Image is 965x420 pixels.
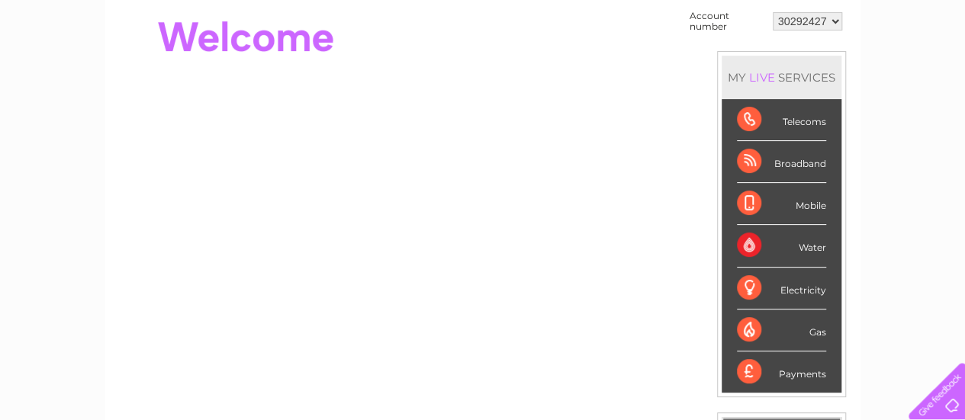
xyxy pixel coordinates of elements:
[686,7,769,36] td: Account number
[722,56,841,99] div: MY SERVICES
[777,65,823,76] a: Telecoms
[832,65,854,76] a: Blog
[737,225,826,267] div: Water
[915,65,951,76] a: Log out
[746,70,778,85] div: LIVE
[864,65,901,76] a: Contact
[737,183,826,225] div: Mobile
[123,8,844,74] div: Clear Business is a trading name of Verastar Limited (registered in [GEOGRAPHIC_DATA] No. 3667643...
[737,351,826,393] div: Payments
[735,65,768,76] a: Energy
[737,141,826,183] div: Broadband
[737,268,826,309] div: Electricity
[677,8,783,27] a: 0333 014 3131
[696,65,725,76] a: Water
[34,40,111,86] img: logo.png
[737,309,826,351] div: Gas
[737,99,826,141] div: Telecoms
